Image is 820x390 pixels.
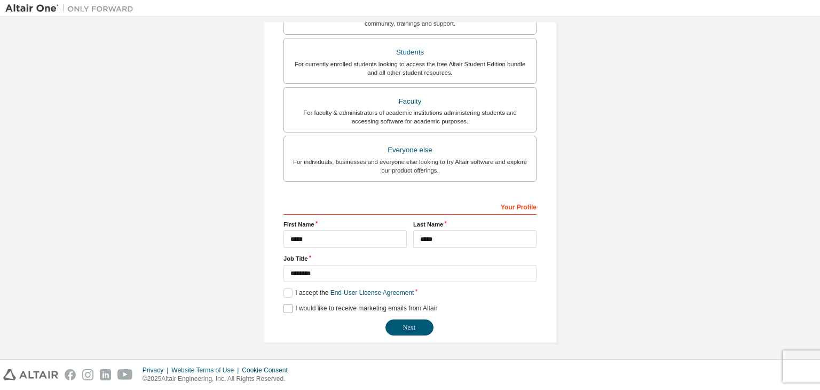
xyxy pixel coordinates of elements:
[330,289,414,297] a: End-User License Agreement
[143,375,294,384] p: © 2025 Altair Engineering, Inc. All Rights Reserved.
[171,366,242,375] div: Website Terms of Use
[385,319,433,336] button: Next
[290,94,530,109] div: Faculty
[290,158,530,175] div: For individuals, businesses and everyone else looking to try Altair software and explore our prod...
[413,220,537,229] label: Last Name
[283,220,407,229] label: First Name
[283,304,437,313] label: I would like to receive marketing emails from Altair
[290,143,530,158] div: Everyone else
[82,369,93,380] img: instagram.svg
[283,288,414,298] label: I accept the
[290,45,530,60] div: Students
[5,3,139,14] img: Altair One
[290,108,530,126] div: For faculty & administrators of academic institutions administering students and accessing softwa...
[143,366,171,375] div: Privacy
[290,60,530,77] div: For currently enrolled students looking to access the free Altair Student Edition bundle and all ...
[117,369,133,380] img: youtube.svg
[242,366,294,375] div: Cookie Consent
[283,198,537,215] div: Your Profile
[3,369,58,380] img: altair_logo.svg
[283,254,537,263] label: Job Title
[65,369,76,380] img: facebook.svg
[100,369,111,380] img: linkedin.svg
